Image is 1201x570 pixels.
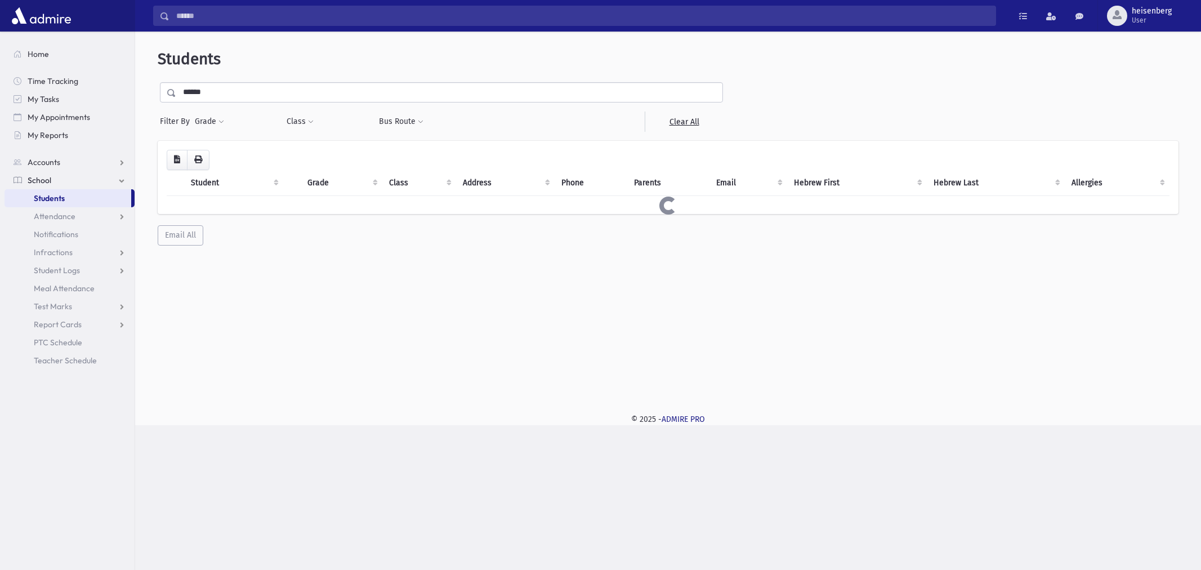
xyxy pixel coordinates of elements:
span: Home [28,49,49,59]
button: Grade [194,112,225,132]
a: PTC Schedule [5,333,135,351]
span: My Appointments [28,112,90,122]
th: Allergies [1065,170,1169,196]
span: Meal Attendance [34,283,95,293]
a: Time Tracking [5,72,135,90]
th: Parents [627,170,710,196]
input: Search [169,6,995,26]
button: CSV [167,150,187,170]
a: Infractions [5,243,135,261]
span: Report Cards [34,319,82,329]
span: Student Logs [34,265,80,275]
a: Meal Attendance [5,279,135,297]
span: Time Tracking [28,76,78,86]
span: Students [158,50,221,68]
a: Students [5,189,131,207]
a: Attendance [5,207,135,225]
th: Address [456,170,555,196]
a: Home [5,45,135,63]
div: © 2025 - [153,413,1183,425]
span: School [28,175,51,185]
a: Test Marks [5,297,135,315]
span: PTC Schedule [34,337,82,348]
img: AdmirePro [9,5,74,27]
a: My Appointments [5,108,135,126]
button: Bus Route [378,112,424,132]
a: Notifications [5,225,135,243]
th: Class [382,170,456,196]
a: School [5,171,135,189]
th: Hebrew First [787,170,927,196]
button: Class [286,112,314,132]
th: Email [709,170,787,196]
span: Teacher Schedule [34,355,97,366]
span: My Reports [28,130,68,140]
span: Infractions [34,247,73,257]
span: Filter By [160,115,194,127]
a: ADMIRE PRO [662,415,705,424]
th: Hebrew Last [927,170,1065,196]
span: Accounts [28,157,60,167]
th: Student [184,170,283,196]
a: Student Logs [5,261,135,279]
a: Clear All [645,112,723,132]
a: My Tasks [5,90,135,108]
a: Teacher Schedule [5,351,135,369]
a: Accounts [5,153,135,171]
span: User [1132,16,1172,25]
th: Grade [301,170,382,196]
span: Students [34,193,65,203]
th: Phone [555,170,627,196]
a: Report Cards [5,315,135,333]
button: Print [187,150,209,170]
a: My Reports [5,126,135,144]
span: Attendance [34,211,75,221]
span: heisenberg [1132,7,1172,16]
button: Email All [158,225,203,246]
span: My Tasks [28,94,59,104]
span: Test Marks [34,301,72,311]
span: Notifications [34,229,78,239]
